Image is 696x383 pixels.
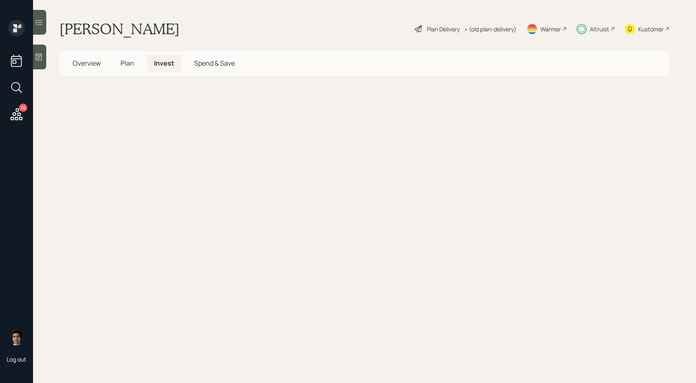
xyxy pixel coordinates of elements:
span: Plan [121,59,134,68]
span: Overview [73,59,101,68]
div: Plan Delivery [427,25,460,33]
div: • (old plan-delivery) [464,25,516,33]
div: Altruist [590,25,609,33]
div: Warmer [540,25,561,33]
div: Log out [7,355,26,363]
span: Spend & Save [194,59,235,68]
div: Kustomer [638,25,664,33]
h1: [PERSON_NAME] [59,20,180,38]
img: harrison-schaefer-headshot-2.png [8,329,25,345]
div: 36 [19,104,27,112]
span: Invest [154,59,174,68]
